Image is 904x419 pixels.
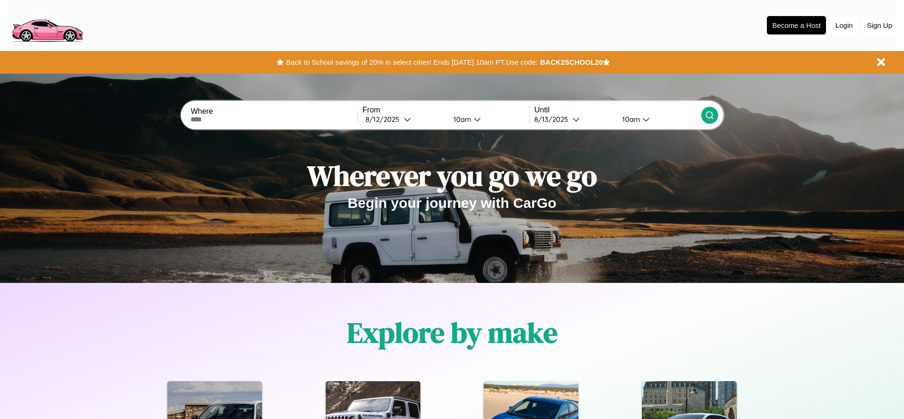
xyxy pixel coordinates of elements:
div: 8 / 13 / 2025 [534,115,573,124]
button: Login [831,17,858,34]
h1: Explore by make [347,313,557,352]
label: From [363,106,529,114]
div: 10am [617,115,643,124]
button: Back to School savings of 20% in select cities! Ends [DATE] 10am PT.Use code: [284,56,540,69]
label: Where [191,107,357,116]
img: logo [7,5,87,44]
b: BACK2SCHOOL20 [540,58,603,66]
div: 8 / 12 / 2025 [365,115,404,124]
label: Until [534,106,701,114]
button: 8/12/2025 [363,114,446,124]
div: 10am [449,115,474,124]
button: Become a Host [767,16,826,34]
button: 10am [446,114,529,124]
button: Sign Up [862,17,897,34]
button: 10am [615,114,701,124]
